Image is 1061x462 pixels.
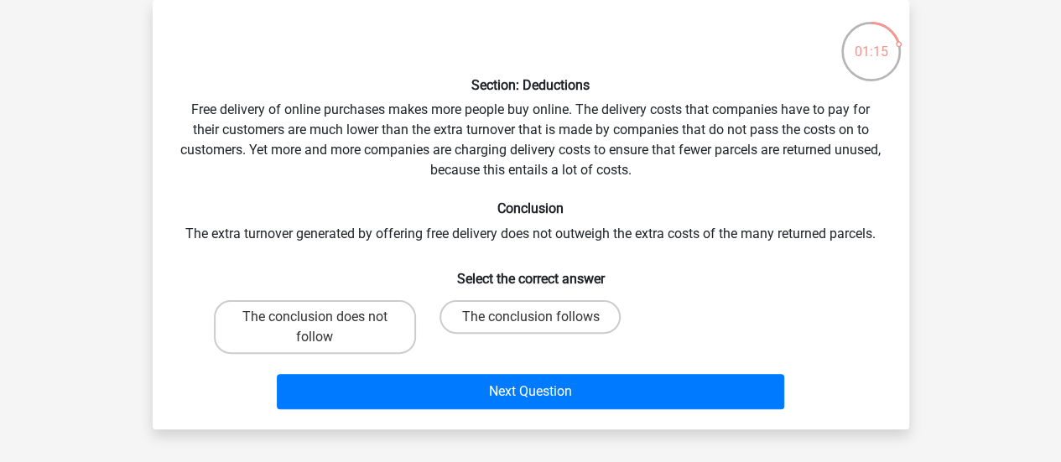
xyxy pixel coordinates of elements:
[439,300,621,334] label: The conclusion follows
[159,13,902,416] div: Free delivery of online purchases makes more people buy online. The delivery costs that companies...
[179,257,882,287] h6: Select the correct answer
[179,200,882,216] h6: Conclusion
[179,77,882,93] h6: Section: Deductions
[277,374,784,409] button: Next Question
[214,300,416,354] label: The conclusion does not follow
[840,20,902,62] div: 01:15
